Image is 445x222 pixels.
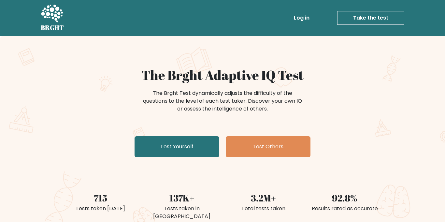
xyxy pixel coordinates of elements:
div: Tests taken [DATE] [64,205,137,213]
div: 92.8% [308,191,381,205]
div: Results rated as accurate [308,205,381,213]
div: The Brght Test dynamically adjusts the difficulty of the questions to the level of each test take... [141,89,304,113]
div: 3.2M+ [226,191,300,205]
div: Tests taken in [GEOGRAPHIC_DATA] [145,205,219,220]
a: Log in [291,11,312,24]
div: 137K+ [145,191,219,205]
a: Test Others [226,136,310,157]
a: Take the test [337,11,404,25]
h1: The Brght Adaptive IQ Test [64,67,381,83]
div: 715 [64,191,137,205]
h5: BRGHT [41,24,64,32]
a: BRGHT [41,3,64,33]
div: Total tests taken [226,205,300,213]
a: Test Yourself [135,136,219,157]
